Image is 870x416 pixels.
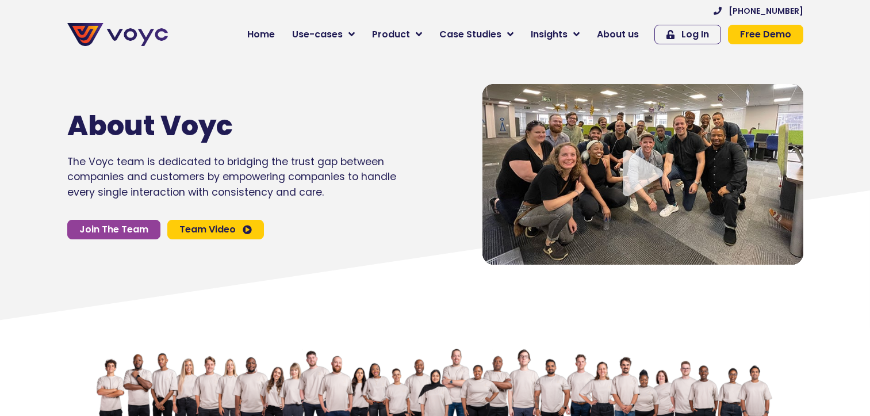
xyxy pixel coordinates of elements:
a: Insights [522,23,588,46]
span: [PHONE_NUMBER] [729,7,803,15]
span: Case Studies [439,28,501,41]
a: Use-cases [283,23,363,46]
a: Team Video [167,220,264,239]
a: Free Demo [728,25,803,44]
div: Video play button [620,150,666,198]
a: Log In [654,25,721,44]
a: Join The Team [67,220,160,239]
p: The Voyc team is dedicated to bridging the trust gap between companies and customers by empowerin... [67,154,396,200]
a: About us [588,23,647,46]
h1: About Voyc [67,109,362,143]
a: [PHONE_NUMBER] [714,7,803,15]
span: Insights [531,28,568,41]
span: Home [247,28,275,41]
a: Case Studies [431,23,522,46]
span: Join The Team [79,225,148,234]
img: voyc-full-logo [67,23,168,46]
span: About us [597,28,639,41]
span: Use-cases [292,28,343,41]
a: Product [363,23,431,46]
span: Team Video [179,225,236,234]
span: Log In [681,30,709,39]
span: Free Demo [740,30,791,39]
a: Home [239,23,283,46]
span: Product [372,28,410,41]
